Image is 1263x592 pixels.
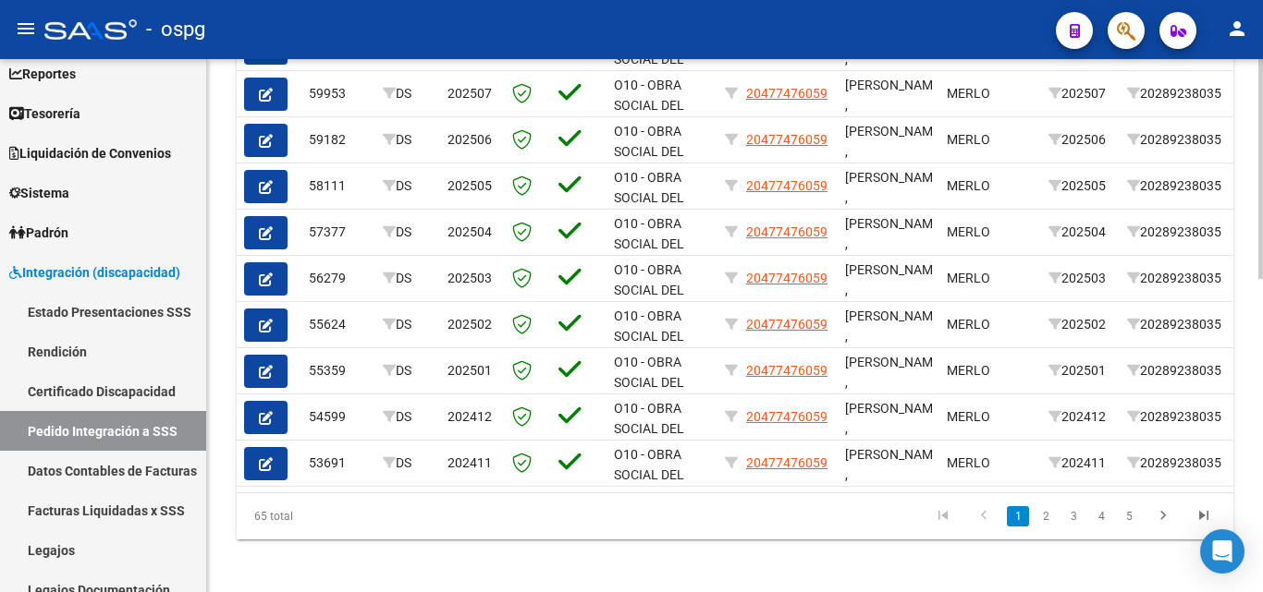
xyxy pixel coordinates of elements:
[1118,506,1140,526] a: 5
[1127,268,1232,289] div: 20289238035
[947,455,990,470] span: MERLO
[947,132,990,147] span: MERLO
[9,183,69,203] span: Sistema
[1226,18,1248,40] mat-icon: person
[614,262,684,340] span: O10 - OBRA SOCIAL DEL PERSONAL GRAFICO
[309,222,368,243] div: 57377
[1048,453,1112,474] div: 202411
[448,271,492,285] span: 202503
[383,314,433,335] div: DS
[9,64,76,84] span: Reportes
[1200,529,1245,574] div: Open Intercom Messenger
[9,262,180,283] span: Integración (discapacidad)
[1007,506,1029,526] a: 1
[614,216,684,294] span: O10 - OBRA SOCIAL DEL PERSONAL GRAFICO
[1048,222,1112,243] div: 202504
[947,363,990,378] span: MERLO
[1115,501,1143,532] li: page 5
[845,447,944,483] span: [PERSON_NAME] ,
[383,129,433,151] div: DS
[966,506,1001,526] a: go to previous page
[1127,83,1232,104] div: 20289238035
[746,86,828,101] span: 20477476059
[1032,501,1060,532] li: page 2
[1048,268,1112,289] div: 202503
[746,409,828,424] span: 20477476059
[1062,506,1085,526] a: 3
[1048,314,1112,335] div: 202502
[1048,406,1112,428] div: 202412
[614,170,684,248] span: O10 - OBRA SOCIAL DEL PERSONAL GRAFICO
[746,178,828,193] span: 20477476059
[947,317,990,332] span: MERLO
[746,132,828,147] span: 20477476059
[309,268,368,289] div: 56279
[448,132,492,147] span: 202506
[9,223,68,243] span: Padrón
[614,124,684,201] span: O10 - OBRA SOCIAL DEL PERSONAL GRAFICO
[746,271,828,285] span: 20477476059
[746,455,828,470] span: 20477476059
[309,406,368,428] div: 54599
[746,363,828,378] span: 20477476059
[383,268,433,289] div: DS
[448,409,492,424] span: 202412
[383,83,433,104] div: DS
[237,493,433,539] div: 65 total
[146,9,205,50] span: - ospg
[448,363,492,378] span: 202501
[1127,360,1232,381] div: 20289238035
[1127,129,1232,151] div: 20289238035
[309,83,368,104] div: 59953
[746,224,828,239] span: 20477476059
[1048,129,1112,151] div: 202506
[383,175,433,197] div: DS
[845,308,944,344] span: [PERSON_NAME] ,
[614,78,684,155] span: O10 - OBRA SOCIAL DEL PERSONAL GRAFICO
[309,360,368,381] div: 55359
[746,317,828,332] span: 20477476059
[309,129,368,151] div: 59182
[947,271,990,285] span: MERLO
[947,409,990,424] span: MERLO
[1127,314,1232,335] div: 20289238035
[1127,453,1232,474] div: 20289238035
[448,317,492,332] span: 202502
[448,86,492,101] span: 202507
[614,447,684,525] span: O10 - OBRA SOCIAL DEL PERSONAL GRAFICO
[383,453,433,474] div: DS
[947,224,990,239] span: MERLO
[845,216,944,252] span: [PERSON_NAME] ,
[614,355,684,432] span: O10 - OBRA SOCIAL DEL PERSONAL GRAFICO
[1004,501,1032,532] li: page 1
[9,143,171,163] span: Liquidación de Convenios
[1127,175,1232,197] div: 20289238035
[1035,506,1057,526] a: 2
[383,222,433,243] div: DS
[309,175,368,197] div: 58111
[845,124,944,160] span: [PERSON_NAME] ,
[947,178,990,193] span: MERLO
[9,103,80,124] span: Tesorería
[845,78,944,114] span: [PERSON_NAME] ,
[448,224,492,239] span: 202504
[1127,222,1232,243] div: 20289238035
[845,401,944,437] span: [PERSON_NAME] ,
[448,178,492,193] span: 202505
[1087,501,1115,532] li: page 4
[448,455,492,470] span: 202411
[383,406,433,428] div: DS
[947,86,990,101] span: MERLO
[15,18,37,40] mat-icon: menu
[1127,406,1232,428] div: 20289238035
[309,453,368,474] div: 53691
[1048,175,1112,197] div: 202505
[383,360,433,381] div: DS
[845,355,944,391] span: [PERSON_NAME] ,
[845,262,944,298] span: [PERSON_NAME] ,
[1186,506,1221,526] a: go to last page
[1090,506,1112,526] a: 4
[1146,506,1181,526] a: go to next page
[926,506,961,526] a: go to first page
[1060,501,1087,532] li: page 3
